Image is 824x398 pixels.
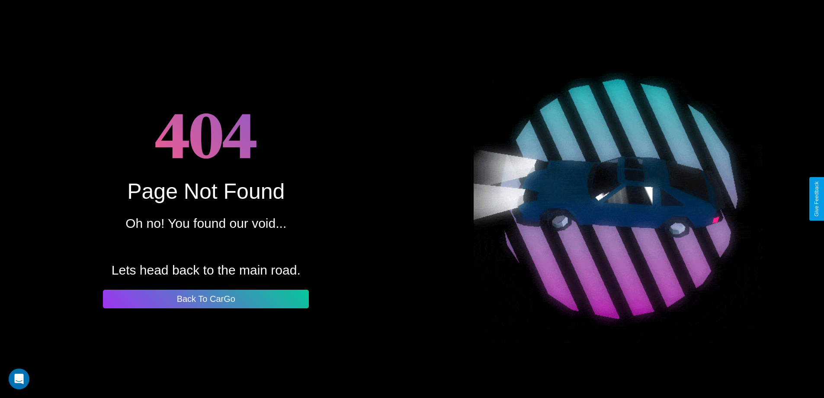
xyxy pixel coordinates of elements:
div: Give Feedback [814,181,820,217]
div: Open Intercom Messenger [9,369,29,389]
button: Back To CarGo [103,290,309,308]
h1: 404 [155,90,257,179]
div: Page Not Found [127,179,285,204]
p: Oh no! You found our void... Lets head back to the main road. [112,212,301,282]
img: spinning car [474,55,762,343]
